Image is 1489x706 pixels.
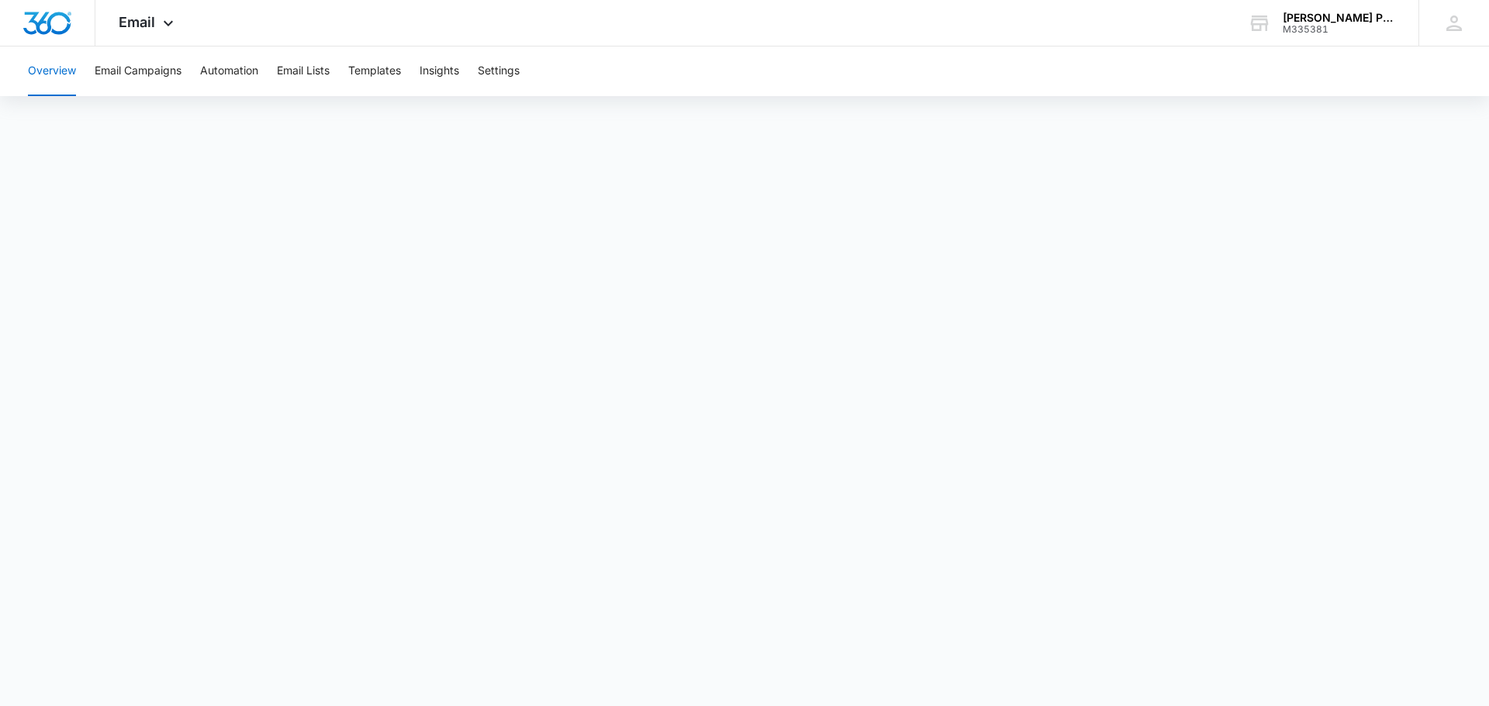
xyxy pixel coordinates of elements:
[277,46,330,96] button: Email Lists
[420,46,459,96] button: Insights
[28,46,76,96] button: Overview
[1283,24,1396,35] div: account id
[348,46,401,96] button: Templates
[95,46,181,96] button: Email Campaigns
[478,46,520,96] button: Settings
[1283,12,1396,24] div: account name
[119,14,155,30] span: Email
[200,46,258,96] button: Automation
